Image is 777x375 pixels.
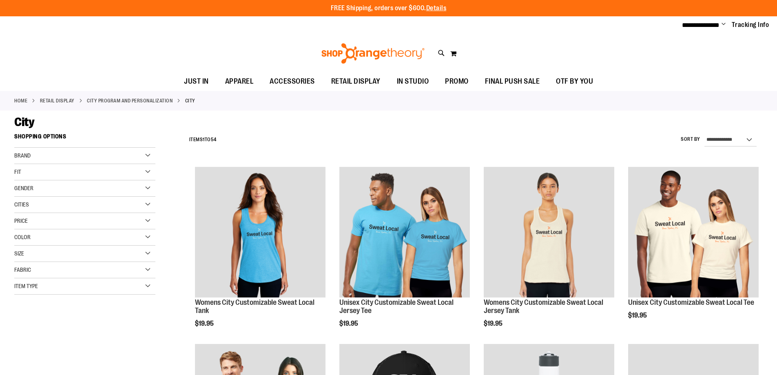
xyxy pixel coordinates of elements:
[628,167,759,297] img: Image of Unisex City Customizable Very Important Tee
[484,167,614,299] a: City Customizable Jersey Racerback Tank
[624,163,763,340] div: product
[397,72,429,91] span: IN STUDIO
[628,298,754,306] a: Unisex City Customizable Sweat Local Tee
[548,72,601,91] a: OTF BY YOU
[426,4,447,12] a: Details
[484,298,603,315] a: Womens City Customizable Sweat Local Jersey Tank
[339,167,470,299] a: Unisex City Customizable Fine Jersey Tee
[191,163,330,348] div: product
[261,72,323,91] a: ACCESSORIES
[14,283,38,289] span: Item Type
[195,298,314,315] a: Womens City Customizable Sweat Local Tank
[14,250,24,257] span: Size
[270,72,315,91] span: ACCESSORIES
[339,298,454,315] a: Unisex City Customizable Sweat Local Jersey Tee
[87,97,173,104] a: CITY PROGRAM AND PERSONALIZATION
[14,129,155,148] strong: Shopping Options
[14,266,31,273] span: Fabric
[484,320,504,327] span: $19.95
[732,20,769,29] a: Tracking Info
[211,137,217,142] span: 54
[14,115,34,129] span: City
[485,72,540,91] span: FINAL PUSH SALE
[628,167,759,299] a: Image of Unisex City Customizable Very Important Tee
[14,185,33,191] span: Gender
[335,163,474,348] div: product
[14,152,31,159] span: Brand
[203,137,205,142] span: 1
[14,217,28,224] span: Price
[189,133,217,146] h2: Items to
[477,72,548,91] a: FINAL PUSH SALE
[217,72,262,91] a: APPAREL
[320,43,426,64] img: Shop Orangetheory
[14,201,29,208] span: Cities
[14,169,21,175] span: Fit
[484,167,614,297] img: City Customizable Jersey Racerback Tank
[628,312,648,319] span: $19.95
[681,136,700,143] label: Sort By
[323,72,389,91] a: RETAIL DISPLAY
[331,72,381,91] span: RETAIL DISPLAY
[184,72,209,91] span: JUST IN
[339,167,470,297] img: Unisex City Customizable Fine Jersey Tee
[722,21,726,29] button: Account menu
[437,72,477,91] a: PROMO
[176,72,217,91] a: JUST IN
[195,167,325,299] a: City Customizable Perfect Racerback Tank
[445,72,469,91] span: PROMO
[556,72,593,91] span: OTF BY YOU
[225,72,254,91] span: APPAREL
[339,320,359,327] span: $19.95
[389,72,437,91] a: IN STUDIO
[195,320,215,327] span: $19.95
[195,167,325,297] img: City Customizable Perfect Racerback Tank
[331,4,447,13] p: FREE Shipping, orders over $600.
[40,97,75,104] a: RETAIL DISPLAY
[14,97,27,104] a: Home
[480,163,618,348] div: product
[14,234,31,240] span: Color
[185,97,195,104] strong: City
